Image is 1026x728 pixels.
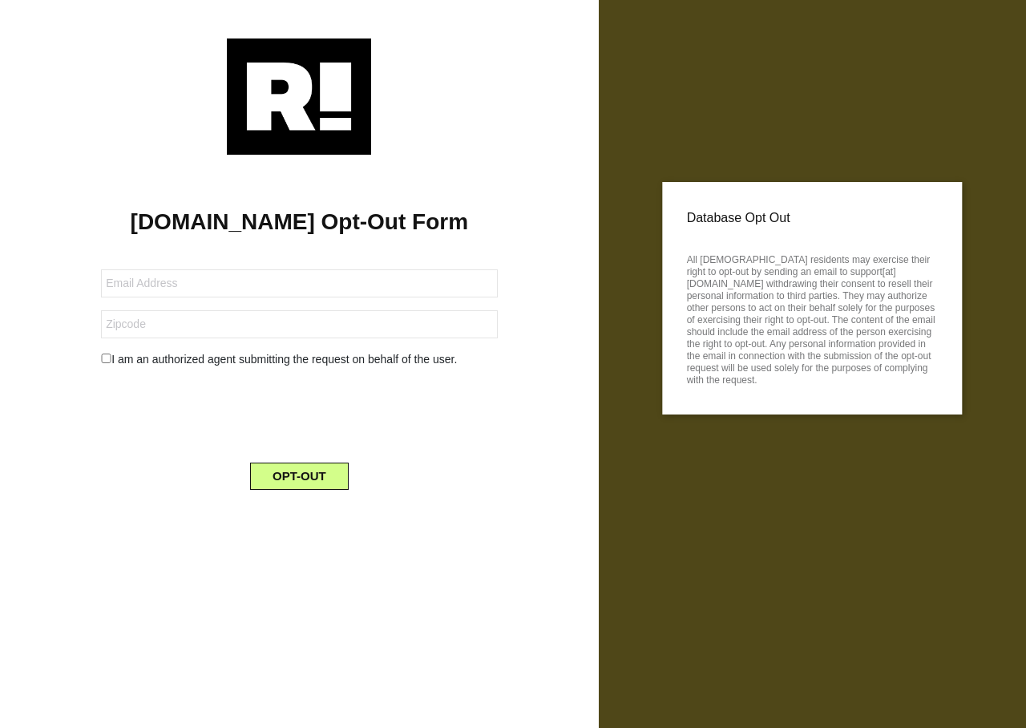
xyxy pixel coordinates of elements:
[250,463,349,490] button: OPT-OUT
[177,381,421,443] iframe: reCAPTCHA
[101,310,497,338] input: Zipcode
[24,208,575,236] h1: [DOMAIN_NAME] Opt-Out Form
[227,38,371,155] img: Retention.com
[687,206,938,230] p: Database Opt Out
[687,249,938,386] p: All [DEMOGRAPHIC_DATA] residents may exercise their right to opt-out by sending an email to suppo...
[89,351,509,368] div: I am an authorized agent submitting the request on behalf of the user.
[101,269,497,297] input: Email Address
